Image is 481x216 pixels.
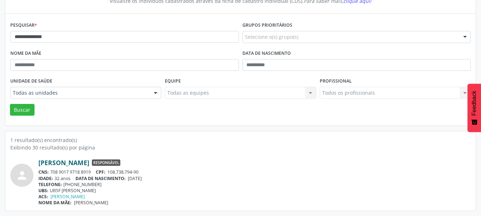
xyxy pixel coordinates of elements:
[38,188,471,194] div: UBSF [PERSON_NAME]
[320,76,352,87] label: Profissional
[38,159,89,167] a: [PERSON_NAME]
[10,104,35,116] button: Buscar
[38,194,48,200] span: ACS:
[242,20,292,31] label: Grupos prioritários
[471,91,477,116] span: Feedback
[13,89,147,96] span: Todas as unidades
[10,144,471,151] div: Exibindo 30 resultado(s) por página
[51,194,85,200] a: [PERSON_NAME]
[38,188,48,194] span: UBS:
[38,175,53,181] span: IDADE:
[467,84,481,132] button: Feedback - Mostrar pesquisa
[16,169,28,182] i: person
[92,159,120,166] span: Responsável
[38,169,49,175] span: CNS:
[38,175,471,181] div: 32 anos
[38,200,72,206] span: NOME DA MÃE:
[38,181,471,188] div: [PHONE_NUMBER]
[38,169,471,175] div: 708 9017 9718 8919
[75,175,126,181] span: DATA DE NASCIMENTO:
[245,33,298,41] span: Selecione o(s) grupo(s)
[128,175,142,181] span: [DATE]
[165,76,181,87] label: Equipe
[242,48,291,59] label: Data de nascimento
[74,200,108,206] span: [PERSON_NAME]
[108,169,138,175] span: 108.738.794-90
[10,20,37,31] label: Pesquisar
[10,48,41,59] label: Nome da mãe
[10,136,471,144] div: 1 resultado(s) encontrado(s)
[38,181,62,188] span: TELEFONE:
[10,76,52,87] label: Unidade de saúde
[96,169,105,175] span: CPF:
